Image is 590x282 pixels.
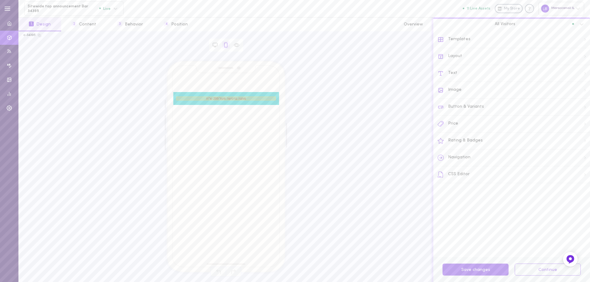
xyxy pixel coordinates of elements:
[438,31,590,48] div: Templates
[538,2,584,15] div: Moroccanoil IL
[28,4,99,14] span: Sitewide top announcement Bar 34395
[117,21,122,26] span: 3
[24,33,36,37] div: c-34395
[442,264,509,276] button: Save changes
[463,6,490,10] button: 11 Live Assets
[525,4,534,13] div: Knowledge center
[495,4,523,13] a: My Store
[438,149,590,166] div: Navigation
[566,255,575,264] img: Feedback Button
[438,166,590,183] div: CSS Editor
[18,17,61,31] button: 1Design
[438,99,590,116] div: Button & Variants
[438,133,590,149] div: Rating & Badges
[438,48,590,65] div: Layout
[438,116,590,133] div: Price
[164,21,169,26] span: 4
[495,21,515,27] span: All Visitors
[438,82,590,99] div: Image
[176,97,276,101] span: מתנה ברכישה מעל 299 ש"ח
[504,6,520,12] span: My Store
[210,267,226,277] span: Undo
[438,65,590,82] div: Text
[226,267,241,277] span: Redo
[393,17,433,31] button: Overview
[107,17,153,31] button: 3Behavior
[515,264,581,276] button: Continue
[61,17,107,31] button: 2Content
[153,17,198,31] button: 4Position
[29,21,34,26] span: 1
[99,6,111,10] span: Live
[72,21,77,26] span: 2
[463,6,495,11] a: 11 Live Assets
